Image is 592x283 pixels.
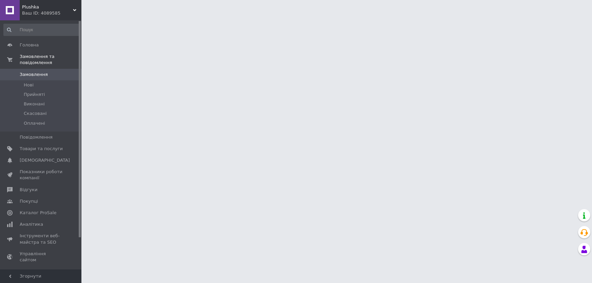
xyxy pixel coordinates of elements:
[20,42,39,48] span: Головна
[22,4,73,10] span: Plushka
[3,24,80,36] input: Пошук
[20,251,63,263] span: Управління сайтом
[20,146,63,152] span: Товари та послуги
[20,169,63,181] span: Показники роботи компанії
[24,92,45,98] span: Прийняті
[20,198,38,204] span: Покупці
[20,134,53,140] span: Повідомлення
[20,72,48,78] span: Замовлення
[24,120,45,126] span: Оплачені
[24,82,34,88] span: Нові
[20,221,43,227] span: Аналітика
[24,110,47,117] span: Скасовані
[22,10,81,16] div: Ваш ID: 4089585
[20,210,56,216] span: Каталог ProSale
[20,54,81,66] span: Замовлення та повідомлення
[20,187,37,193] span: Відгуки
[20,268,63,281] span: Гаманець компанії
[20,157,70,163] span: [DEMOGRAPHIC_DATA]
[20,233,63,245] span: Інструменти веб-майстра та SEO
[24,101,45,107] span: Виконані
